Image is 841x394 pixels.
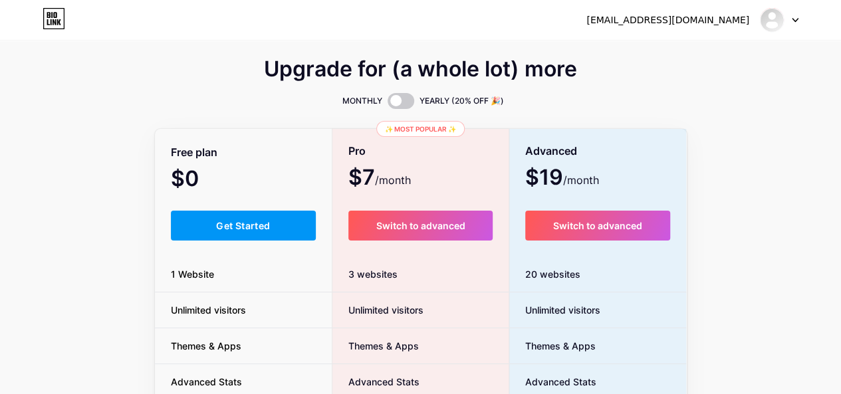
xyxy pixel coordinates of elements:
[586,13,749,27] div: [EMAIL_ADDRESS][DOMAIN_NAME]
[525,140,577,163] span: Advanced
[375,172,411,188] span: /month
[563,172,599,188] span: /month
[376,220,465,231] span: Switch to advanced
[348,169,411,188] span: $7
[171,171,235,189] span: $0
[420,94,504,108] span: YEARLY (20% OFF 🎉)
[509,303,600,317] span: Unlimited visitors
[332,303,423,317] span: Unlimited visitors
[342,94,382,108] span: MONTHLY
[171,211,316,241] button: Get Started
[509,339,596,353] span: Themes & Apps
[332,256,509,292] div: 3 websites
[348,140,366,163] span: Pro
[525,211,671,241] button: Switch to advanced
[509,256,687,292] div: 20 websites
[525,169,599,188] span: $19
[264,61,577,77] span: Upgrade for (a whole lot) more
[171,141,217,164] span: Free plan
[553,220,642,231] span: Switch to advanced
[759,7,784,33] img: pisowifi457
[348,211,493,241] button: Switch to advanced
[332,339,419,353] span: Themes & Apps
[216,220,270,231] span: Get Started
[509,375,596,389] span: Advanced Stats
[155,339,257,353] span: Themes & Apps
[155,267,230,281] span: 1 Website
[332,375,420,389] span: Advanced Stats
[376,121,465,137] div: ✨ Most popular ✨
[155,303,262,317] span: Unlimited visitors
[155,375,258,389] span: Advanced Stats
